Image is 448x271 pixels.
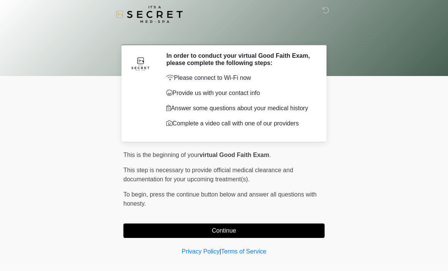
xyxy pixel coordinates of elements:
h2: In order to conduct your virtual Good Faith Exam, please complete the following steps: [166,52,313,67]
span: press the continue button below and answer all questions with honesty. [123,191,317,207]
span: This step is necessary to provide official medical clearance and documentation for your upcoming ... [123,167,293,182]
p: Please connect to Wi-Fi now [166,73,313,82]
span: . [269,152,271,158]
strong: virtual Good Faith Exam [199,152,269,158]
img: It's A Secret Med Spa Logo [116,6,183,23]
button: Continue [123,223,325,238]
p: Provide us with your contact info [166,89,313,98]
p: Answer some questions about your medical history [166,104,313,113]
span: This is the beginning of your [123,152,199,158]
h1: ‎ ‎ [118,27,330,41]
p: Complete a video call with one of our providers [166,119,313,128]
a: | [219,248,221,255]
span: To begin, [123,191,150,198]
img: Agent Avatar [129,52,152,75]
a: Terms of Service [221,248,266,255]
a: Privacy Policy [182,248,220,255]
